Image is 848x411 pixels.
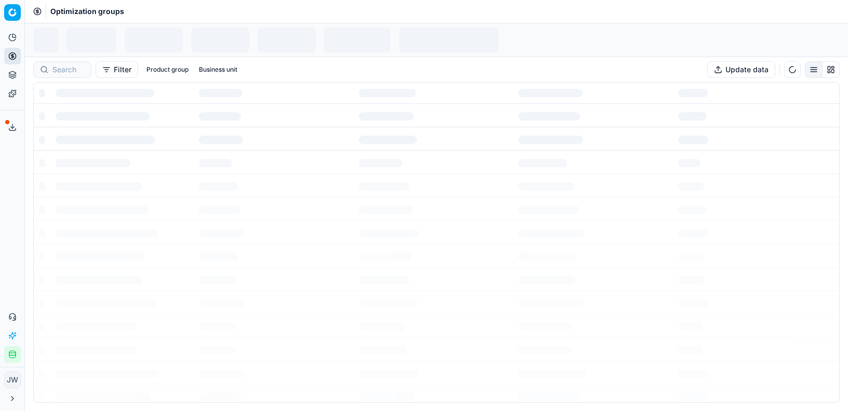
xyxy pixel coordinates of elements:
button: Product group [142,63,193,76]
span: JW [5,372,20,388]
button: JW [4,372,21,388]
button: Filter [96,61,138,78]
nav: breadcrumb [50,6,124,17]
button: Update data [707,61,775,78]
input: Search [52,64,85,75]
button: Business unit [195,63,241,76]
span: Optimization groups [50,6,124,17]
